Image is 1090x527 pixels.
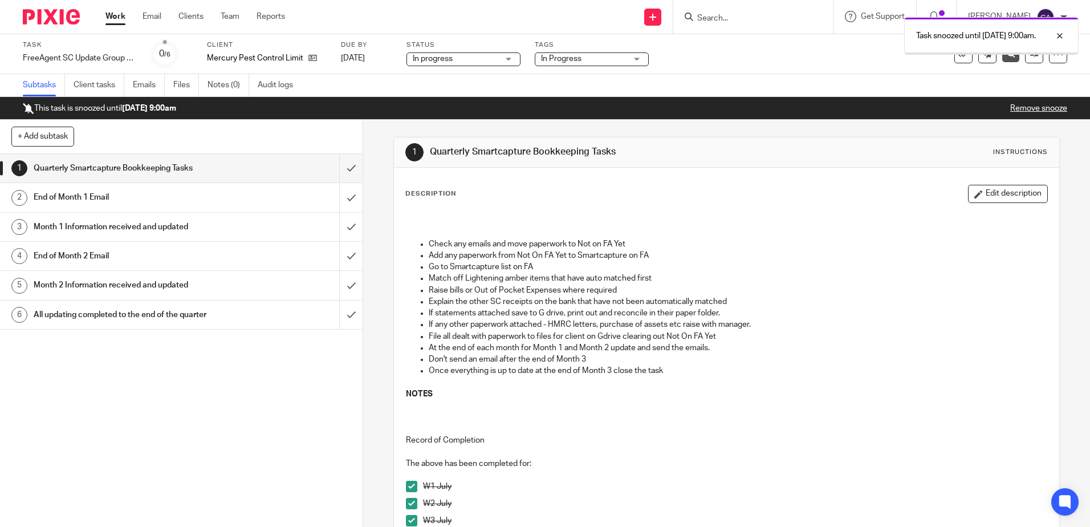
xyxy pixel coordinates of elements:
[23,52,137,64] div: FreeAgent SC Update Group 3 - [DATE] - [DATE]
[11,248,27,264] div: 4
[406,40,520,50] label: Status
[207,52,303,64] p: Mercury Pest Control Limited
[105,11,125,22] a: Work
[34,189,230,206] h1: End of Month 1 Email
[34,277,230,294] h1: Month 2 Information received and updated
[23,103,176,114] p: This task is snoozed until
[34,306,230,323] h1: All updating completed to the end of the quarter
[133,74,165,96] a: Emails
[164,51,170,58] small: /6
[34,160,230,177] h1: Quarterly Smartcapture Bookkeeping Tasks
[541,55,581,63] span: In Progress
[11,278,27,294] div: 5
[207,40,327,50] label: Client
[34,218,230,236] h1: Month 1 Information received and updated
[429,238,1047,250] p: Check any emails and move paperwork to Not on FA Yet
[429,273,1047,284] p: Match off Lightening amber items that have auto matched first
[429,250,1047,261] p: Add any paperwork from Not On FA Yet to Smartcapture on FA
[257,11,285,22] a: Reports
[423,515,1047,526] p: W3 July
[178,11,204,22] a: Clients
[1036,8,1055,26] img: svg%3E
[429,285,1047,296] p: Raise bills or Out of Pocket Expenses where required
[23,74,65,96] a: Subtasks
[23,52,137,64] div: FreeAgent SC Update Group 3 - June - Aug, 2025
[916,30,1036,42] p: Task snoozed until [DATE] 9:00am.
[23,9,80,25] img: Pixie
[11,307,27,323] div: 6
[968,185,1048,203] button: Edit description
[159,47,170,60] div: 0
[405,143,424,161] div: 1
[429,307,1047,319] p: If statements attached save to G drive, print out and reconcile in their paper folder.
[341,40,392,50] label: Due by
[258,74,302,96] a: Audit logs
[429,342,1047,354] p: At the end of each month for Month 1 and Month 2 update and send the emails.
[341,54,365,62] span: [DATE]
[429,365,1047,376] p: Once everything is up to date at the end of Month 3 close the task
[74,74,124,96] a: Client tasks
[429,319,1047,330] p: If any other paperwork attached - HMRC letters, purchase of assets etc raise with manager.
[23,40,137,50] label: Task
[208,74,249,96] a: Notes (0)
[405,189,456,198] p: Description
[11,219,27,235] div: 3
[429,296,1047,307] p: Explain the other SC receipts on the bank that have not been automatically matched
[11,127,74,146] button: + Add subtask
[429,354,1047,365] p: Don't send an email after the end of Month 3
[413,55,453,63] span: In progress
[430,146,751,158] h1: Quarterly Smartcapture Bookkeeping Tasks
[423,498,1047,509] p: W2 July
[34,248,230,265] h1: End of Month 2 Email
[1010,104,1067,112] a: Remove snooze
[143,11,161,22] a: Email
[535,40,649,50] label: Tags
[429,261,1047,273] p: Go to Smartcapture list on FA
[993,148,1048,157] div: Instructions
[406,435,1047,446] p: Record of Completion
[406,390,433,398] strong: NOTES
[122,104,176,112] b: [DATE] 9:00am
[11,190,27,206] div: 2
[406,458,1047,469] p: The above has been completed for:
[423,481,1047,492] p: W1 July
[11,160,27,176] div: 1
[221,11,239,22] a: Team
[429,331,1047,342] p: File all dealt with paperwork to files for client on Gdrive clearing out Not On FA Yet
[173,74,199,96] a: Files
